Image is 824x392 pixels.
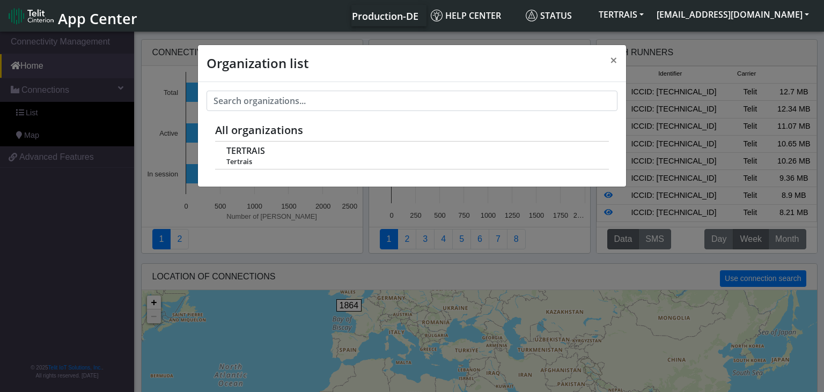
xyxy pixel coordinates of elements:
[526,10,538,21] img: status.svg
[352,10,418,23] span: Production-DE
[426,5,521,26] a: Help center
[351,5,418,26] a: Your current platform instance
[431,10,501,21] span: Help center
[431,10,443,21] img: knowledge.svg
[207,54,308,73] h4: Organization list
[521,5,592,26] a: Status
[9,4,136,27] a: App Center
[592,5,650,24] button: TERTRAIS
[58,9,137,28] span: App Center
[207,91,617,111] input: Search organizations...
[226,146,265,156] span: TERTRAIS
[610,51,617,69] span: ×
[9,8,54,25] img: logo-telit-cinterion-gw-new.png
[226,158,598,166] span: Tertrais
[215,124,609,137] h5: All organizations
[650,5,815,24] button: [EMAIL_ADDRESS][DOMAIN_NAME]
[526,10,572,21] span: Status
